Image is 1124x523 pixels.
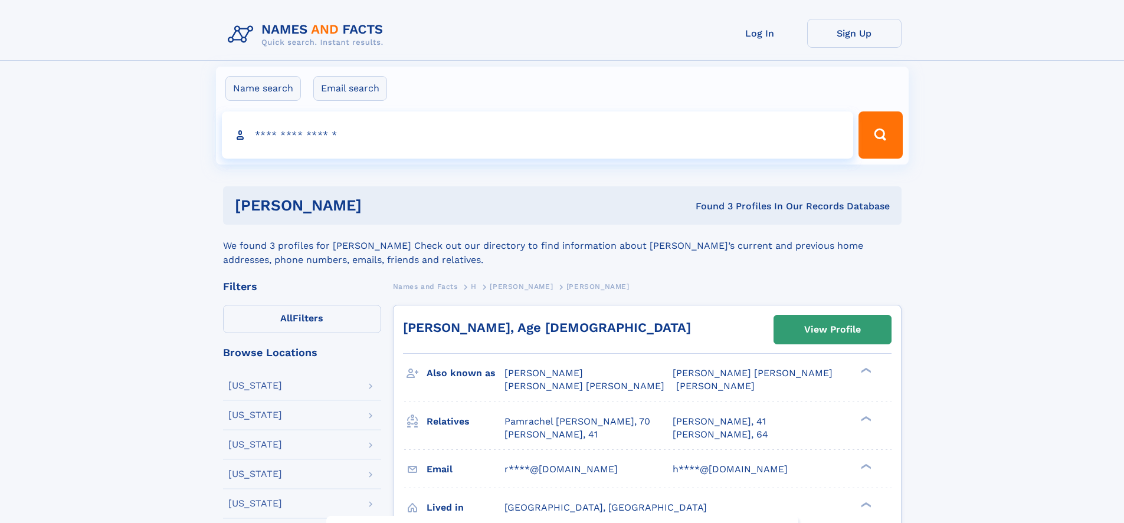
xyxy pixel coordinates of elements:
label: Email search [313,76,387,101]
div: [US_STATE] [228,410,282,420]
span: [PERSON_NAME] [504,367,583,379]
span: H [471,282,477,291]
img: Logo Names and Facts [223,19,393,51]
div: Filters [223,281,381,292]
label: Filters [223,305,381,333]
a: [PERSON_NAME], 64 [673,428,768,441]
h3: Relatives [427,412,504,432]
div: We found 3 profiles for [PERSON_NAME] Check out our directory to find information about [PERSON_N... [223,225,902,267]
a: Sign Up [807,19,902,48]
div: [US_STATE] [228,499,282,508]
div: ❯ [858,462,872,470]
div: ❯ [858,415,872,422]
div: [US_STATE] [228,469,282,479]
span: [PERSON_NAME] [PERSON_NAME] [504,380,664,392]
div: Browse Locations [223,347,381,358]
a: [PERSON_NAME], 41 [673,415,766,428]
a: [PERSON_NAME], Age [DEMOGRAPHIC_DATA] [403,320,691,335]
button: Search Button [858,111,902,159]
div: View Profile [804,316,861,343]
div: ❯ [858,367,872,374]
span: [PERSON_NAME] [490,282,553,291]
a: Names and Facts [393,279,458,294]
div: ❯ [858,501,872,508]
div: [US_STATE] [228,381,282,390]
label: Name search [225,76,301,101]
h3: Lived in [427,498,504,518]
a: Pamrachel [PERSON_NAME], 70 [504,415,650,428]
a: Log In [713,19,807,48]
div: Found 3 Profiles In Our Records Database [529,200,890,213]
a: [PERSON_NAME], 41 [504,428,598,441]
span: [PERSON_NAME] [566,282,630,291]
a: H [471,279,477,294]
a: [PERSON_NAME] [490,279,553,294]
span: All [280,313,293,324]
div: [US_STATE] [228,440,282,449]
span: [PERSON_NAME] [PERSON_NAME] [673,367,833,379]
a: View Profile [774,315,891,344]
span: [GEOGRAPHIC_DATA], [GEOGRAPHIC_DATA] [504,502,707,513]
h3: Email [427,459,504,479]
h3: Also known as [427,363,504,383]
h1: [PERSON_NAME] [235,198,529,213]
input: search input [222,111,854,159]
span: [PERSON_NAME] [676,380,755,392]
